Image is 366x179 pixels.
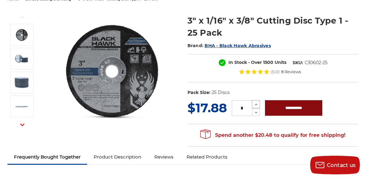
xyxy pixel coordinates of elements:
[228,60,247,65] span: In Stock
[293,60,303,66] dt: SKU:
[15,11,30,24] button: Previous
[14,51,29,66] img: 3" x .0625" x 3/8" Cut off Disc
[271,70,280,74] span: (5.0)
[148,150,180,164] a: Reviews
[7,150,87,164] a: Frequently Bought Together
[248,60,262,65] span: - Over
[263,60,273,65] span: 1500
[87,150,148,164] a: Product Description
[50,8,174,132] img: 3" x 1/16" x 3/8" Cutting Disc
[187,89,210,96] dt: Pack Size:
[200,132,346,138] span: Spend another $20.48 to qualify for free shipping!
[187,100,227,115] span: $17.88
[327,162,356,168] span: Contact us
[180,150,234,164] a: Related Products
[275,60,286,65] span: Units
[14,99,29,114] img: 3" wiz wheels for cutting metal
[187,15,359,39] h1: 3" x 1/16" x 3/8" Cutting Disc Type 1 - 25 Pack
[187,43,204,48] span: Brand:
[14,27,29,43] img: 3" x 1/16" x 3/8" Cutting Disc
[205,43,271,48] a: BHA - Black Hawk Abrasives
[310,156,360,174] button: Contact us
[305,60,328,66] dd: C30602-25
[15,118,30,131] button: Next
[14,75,29,90] img: 3" x 3/8" Metal Cut off Wheels
[281,70,301,74] span: 8 Reviews
[212,89,230,96] dd: 25 Discs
